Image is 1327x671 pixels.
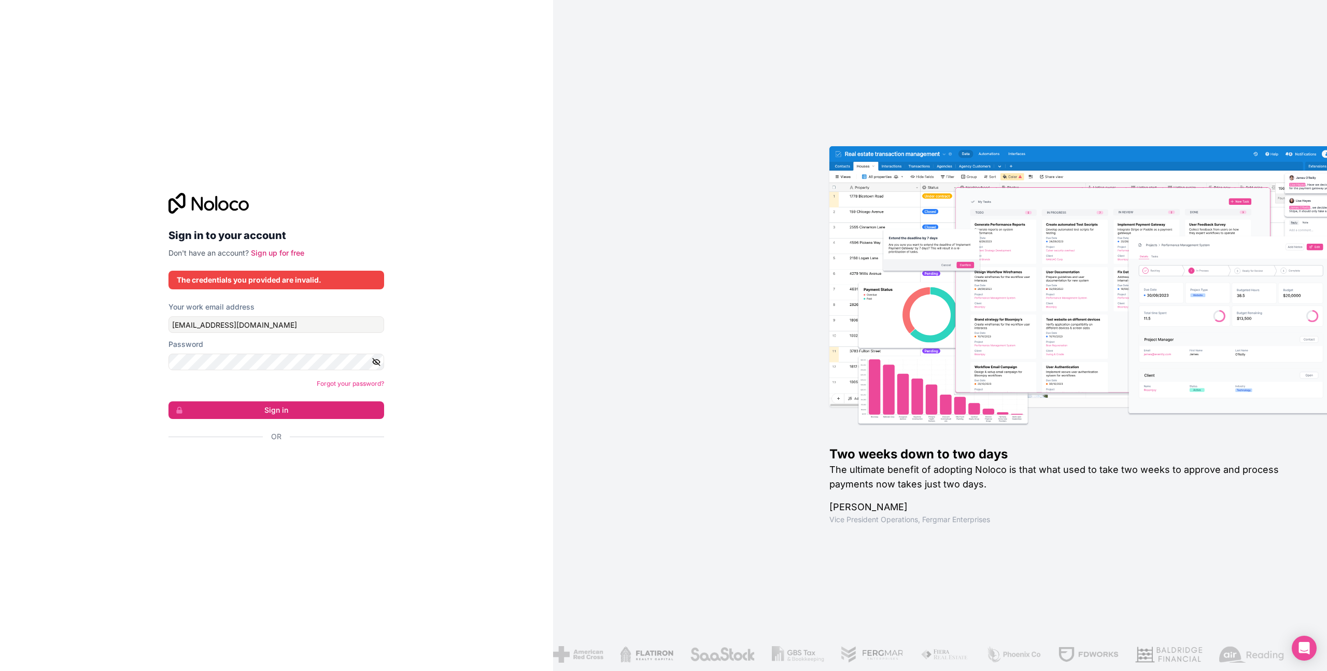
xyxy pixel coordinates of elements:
[829,463,1294,492] h2: The ultimate benefit of adopting Noloco is that what used to take two weeks to approve and proces...
[168,401,384,419] button: Sign in
[168,226,384,245] h2: Sign in to your account
[168,316,384,333] input: Email address
[271,431,281,442] span: Or
[168,339,203,350] label: Password
[168,302,255,312] label: Your work email address
[1292,636,1317,661] div: Open Intercom Messenger
[920,646,969,663] img: /assets/fiera-fwj2N5v4.png
[619,646,673,663] img: /assets/flatiron-C8eUkumj.png
[1135,646,1202,663] img: /assets/baldridge-DxmPIwAm.png
[553,646,603,663] img: /assets/american-red-cross-BAupjrZR.png
[251,248,304,257] a: Sign up for free
[689,646,755,663] img: /assets/saastock-C6Zbiodz.png
[829,500,1294,514] h1: [PERSON_NAME]
[829,514,1294,525] h1: Vice President Operations , Fergmar Enterprises
[1219,646,1284,663] img: /assets/airreading-FwAmRzSr.png
[985,646,1041,663] img: /assets/phoenix-BREaitsQ.png
[317,380,384,387] a: Forgot your password?
[771,646,824,663] img: /assets/gbstax-C-GtDUiK.png
[177,275,376,285] div: The credentials you provided are invalid.
[840,646,904,663] img: /assets/fergmar-CudnrXN5.png
[1057,646,1118,663] img: /assets/fdworks-Bi04fVtw.png
[829,446,1294,463] h1: Two weeks down to two days
[163,453,381,476] iframe: Sign in with Google Button
[168,354,384,370] input: Password
[168,248,249,257] span: Don't have an account?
